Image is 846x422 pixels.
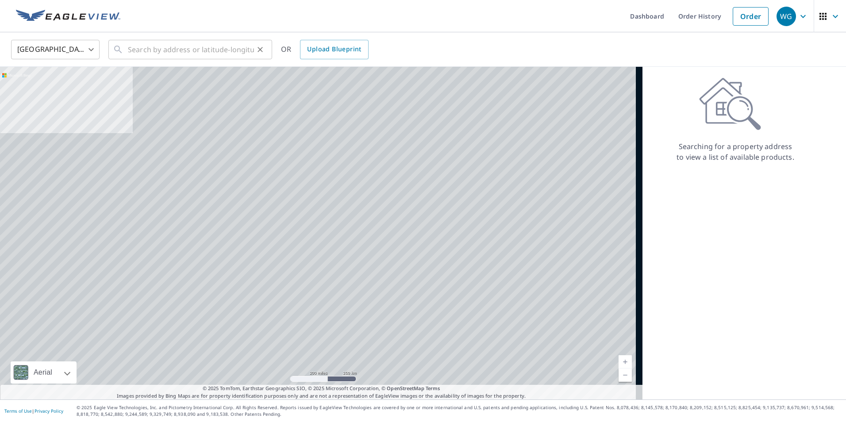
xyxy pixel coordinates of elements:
a: Upload Blueprint [300,40,368,59]
p: © 2025 Eagle View Technologies, Inc. and Pictometry International Corp. All Rights Reserved. Repo... [77,404,842,418]
div: WG [777,7,796,26]
div: Aerial [31,361,55,384]
a: Privacy Policy [35,408,63,414]
span: © 2025 TomTom, Earthstar Geographics SIO, © 2025 Microsoft Corporation, © [203,385,440,392]
p: | [4,408,63,414]
img: EV Logo [16,10,120,23]
div: OR [281,40,369,59]
div: Aerial [11,361,77,384]
span: Upload Blueprint [307,44,361,55]
p: Searching for a property address to view a list of available products. [676,141,795,162]
a: Order [733,7,769,26]
a: Current Level 5, Zoom In [619,355,632,368]
button: Clear [254,43,266,56]
input: Search by address or latitude-longitude [128,37,254,62]
a: Current Level 5, Zoom Out [619,368,632,382]
a: Terms [426,385,440,391]
a: OpenStreetMap [387,385,424,391]
a: Terms of Use [4,408,32,414]
div: [GEOGRAPHIC_DATA] [11,37,100,62]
